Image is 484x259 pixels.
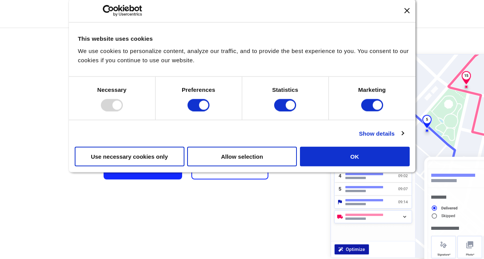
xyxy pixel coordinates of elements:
[300,147,410,166] button: OK
[359,129,404,138] a: Show details
[358,86,386,93] strong: Marketing
[97,86,127,93] strong: Necessary
[272,86,298,93] strong: Statistics
[75,147,184,166] button: Use necessary cookies only
[78,34,409,43] div: This website uses cookies
[187,147,297,166] button: Allow selection
[75,5,142,17] a: Usercentrics Cookiebot - opens in a new window
[78,46,409,65] div: We use cookies to personalize content, analyze our traffic, and to provide the best experience to...
[404,8,410,13] button: Close banner
[182,86,215,93] strong: Preferences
